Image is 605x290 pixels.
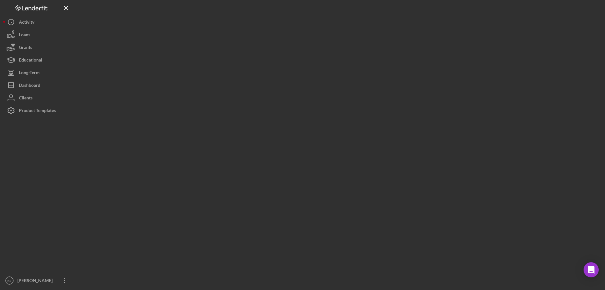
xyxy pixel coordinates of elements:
[19,54,42,68] div: Educational
[16,274,57,288] div: [PERSON_NAME]
[19,41,32,55] div: Grants
[19,66,40,80] div: Long-Term
[3,28,72,41] button: Loans
[584,262,599,277] div: Open Intercom Messenger
[3,41,72,54] button: Grants
[3,104,72,117] button: Product Templates
[3,16,72,28] button: Activity
[3,66,72,79] button: Long-Term
[19,28,30,43] div: Loans
[3,54,72,66] button: Educational
[3,274,72,287] button: KS[PERSON_NAME]
[3,79,72,92] button: Dashboard
[8,279,12,282] text: KS
[19,104,56,118] div: Product Templates
[19,92,32,106] div: Clients
[3,92,72,104] button: Clients
[19,79,40,93] div: Dashboard
[19,16,34,30] div: Activity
